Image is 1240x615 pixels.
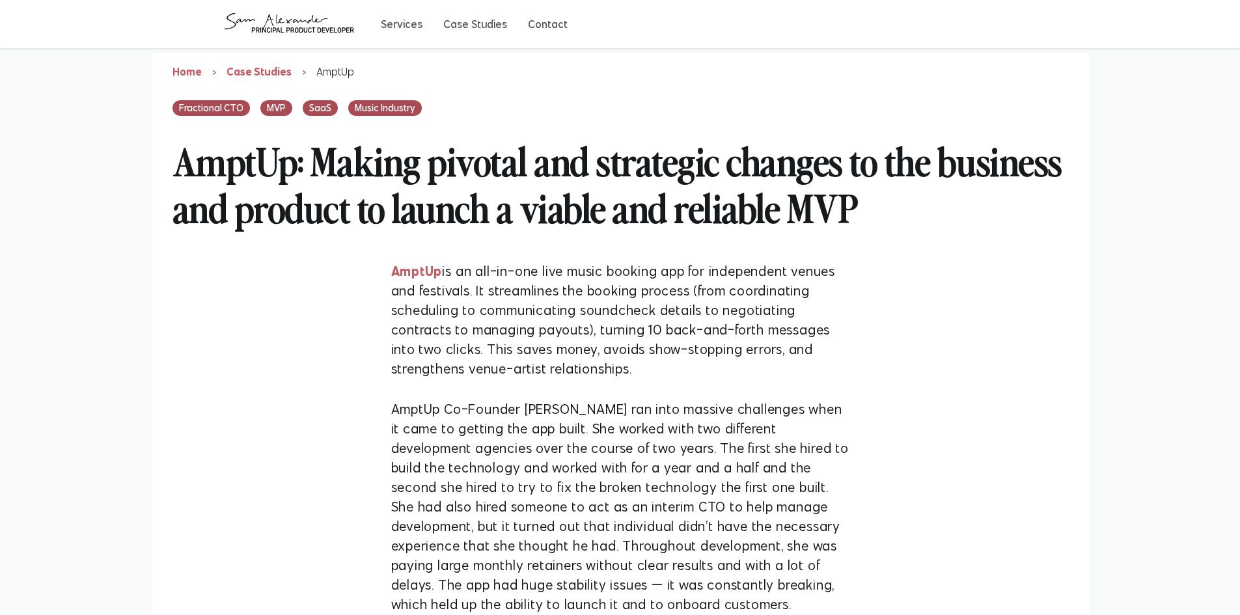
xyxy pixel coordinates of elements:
[302,64,306,79] p: ›
[443,18,507,31] button: Case Studies
[348,100,422,116] span: Music Industry
[391,263,443,279] a: AmptUp
[381,16,422,32] a: Services
[391,262,849,379] p: is an all-in-one live music booking app for independent venues and festivals. It streamlines the ...
[172,65,202,78] a: Home
[528,18,568,31] button: Contact
[316,64,354,79] p: AmptUp
[260,100,292,116] span: MVP
[528,16,568,32] a: Contact
[172,116,1068,251] h2: AmptUp: Making pivotal and strategic changes to the business and product to launch a viable and r...
[172,100,250,116] span: Fractional CTO
[391,400,849,614] p: AmptUp Co-Founder [PERSON_NAME] ran into massive challenges when it came to getting the app built...
[303,100,338,116] span: SaaS
[227,65,292,78] a: Case Studies
[443,16,507,32] a: Case Studies
[381,18,422,31] button: Services
[212,64,216,79] p: ›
